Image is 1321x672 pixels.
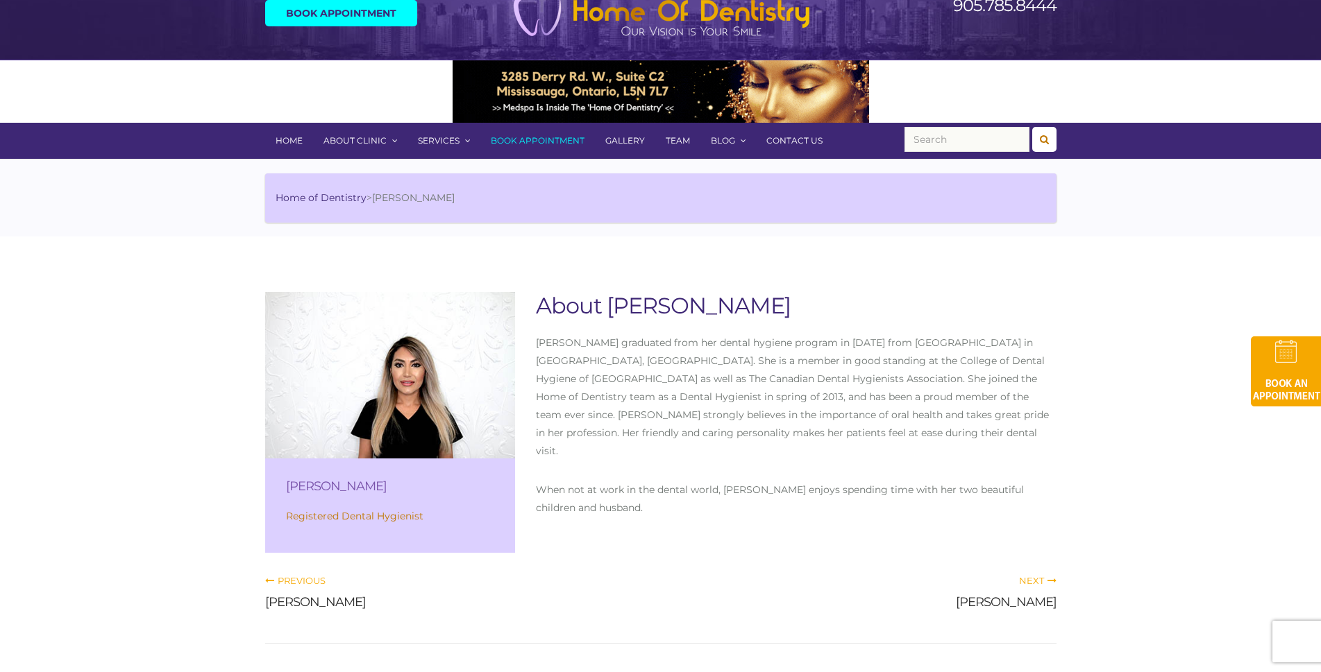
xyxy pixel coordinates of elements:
a: Home [265,123,313,159]
h3: [PERSON_NAME] [286,479,494,493]
a: Gallery [595,123,655,159]
input: Search [904,127,1029,152]
a: Previous [265,574,326,587]
span: Next [1019,575,1057,586]
img: book-an-appointment-hod-gld.png [1251,336,1321,406]
span: Previous [265,575,326,586]
a: Home of Dentistry [276,191,367,204]
a: Book Appointment [480,123,595,159]
a: Next [1019,574,1057,587]
span: [PERSON_NAME] [372,191,455,204]
a: [PERSON_NAME] [265,594,366,610]
a: Services [407,123,480,159]
p: [PERSON_NAME] graduated from her dental hygiene program in [DATE] from [GEOGRAPHIC_DATA] in [GEOG... [536,334,1057,460]
a: Contact Us [756,123,833,159]
h1: About [PERSON_NAME] [536,292,1057,320]
a: Blog [700,123,756,159]
a: [PERSON_NAME] [956,594,1057,610]
a: About Clinic [313,123,407,159]
img: Medspa-Banner-Virtual-Consultation-2-1.gif [453,60,869,123]
p: Registered Dental Hygienist [286,507,494,525]
li: > [276,191,455,205]
p: When not at work in the dental world, [PERSON_NAME] enjoys spending time with her two beautiful c... [536,481,1057,517]
a: Team [655,123,700,159]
